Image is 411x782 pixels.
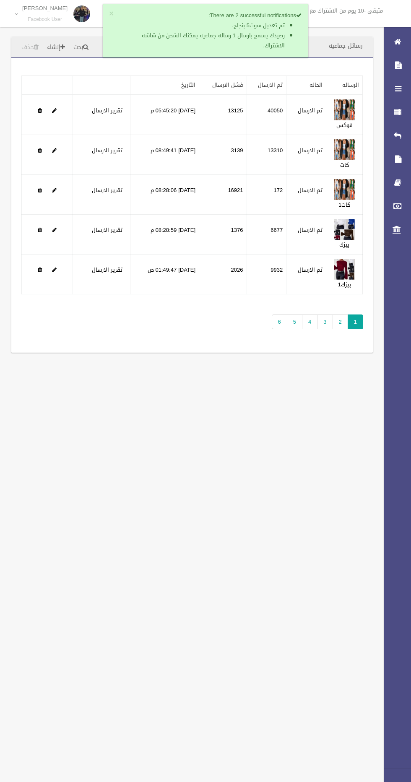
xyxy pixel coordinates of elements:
li: تم تعديل سوت5 بنجاح. [125,21,285,31]
label: تم الارسال [298,106,323,116]
a: Edit [334,105,355,116]
td: [DATE] 05:45:20 م [130,95,199,135]
a: Edit [334,145,355,156]
header: رسائل جماعيه [319,38,373,54]
td: 16921 [199,175,247,215]
strong: There are 2 successful notifications: [208,10,302,21]
label: تم الارسال [298,265,323,275]
td: [DATE] 08:28:59 م [130,215,199,255]
td: 13125 [199,95,247,135]
img: 638896959758536252.jpg [334,259,355,280]
a: 3 [317,314,333,329]
a: بحث [70,40,92,55]
a: تقرير الارسال [92,185,122,195]
a: تقرير الارسال [92,145,122,156]
li: رصيدك يسمح بارسال 1 رساله جماعيه يمكنك الشحن من شاشه الاشتراك. [125,31,285,51]
span: 1 [348,314,363,329]
a: 5 [287,314,302,329]
td: 3139 [199,135,247,175]
td: 2026 [199,255,247,294]
td: [DATE] 08:28:06 م [130,175,199,215]
td: [DATE] 01:49:47 ص [130,255,199,294]
small: Facebook User [22,16,68,23]
img: 638880354372621382.jpg [334,219,355,240]
th: الرساله [326,76,363,95]
a: Edit [334,265,355,275]
td: 6677 [247,215,286,255]
a: فشل الارسال [212,80,243,90]
a: التاريخ [181,80,195,90]
a: بيزك1 [338,279,351,290]
a: تقرير الارسال [92,265,122,275]
td: 172 [247,175,286,215]
th: الحاله [286,76,326,95]
a: 4 [302,314,317,329]
a: Edit [52,225,57,235]
label: تم الارسال [298,185,323,195]
a: تقرير الارسال [92,225,122,235]
a: كات [340,160,349,170]
a: Edit [52,185,57,195]
a: Edit [52,265,57,275]
a: Edit [334,225,355,235]
td: 40050 [247,95,286,135]
a: Edit [52,145,57,156]
a: Edit [334,185,355,195]
a: كات1 [338,200,350,210]
a: بيزك [339,239,349,250]
a: تم الارسال [258,80,283,90]
td: [DATE] 08:49:41 م [130,135,199,175]
img: 638873454316764503.jpg [334,139,355,160]
img: 638880350182171732.jpg [334,179,355,200]
a: Edit [52,105,57,116]
td: 13310 [247,135,286,175]
a: 6 [272,314,287,329]
td: 1376 [199,215,247,255]
button: × [109,10,114,18]
p: [PERSON_NAME] [22,5,68,11]
label: تم الارسال [298,145,323,156]
img: 638873284395142688.jpg [334,99,355,120]
td: 9932 [247,255,286,294]
a: فوكس [336,120,353,130]
a: إنشاء [44,40,68,55]
a: 2 [333,314,348,329]
a: تقرير الارسال [92,105,122,116]
label: تم الارسال [298,225,323,235]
